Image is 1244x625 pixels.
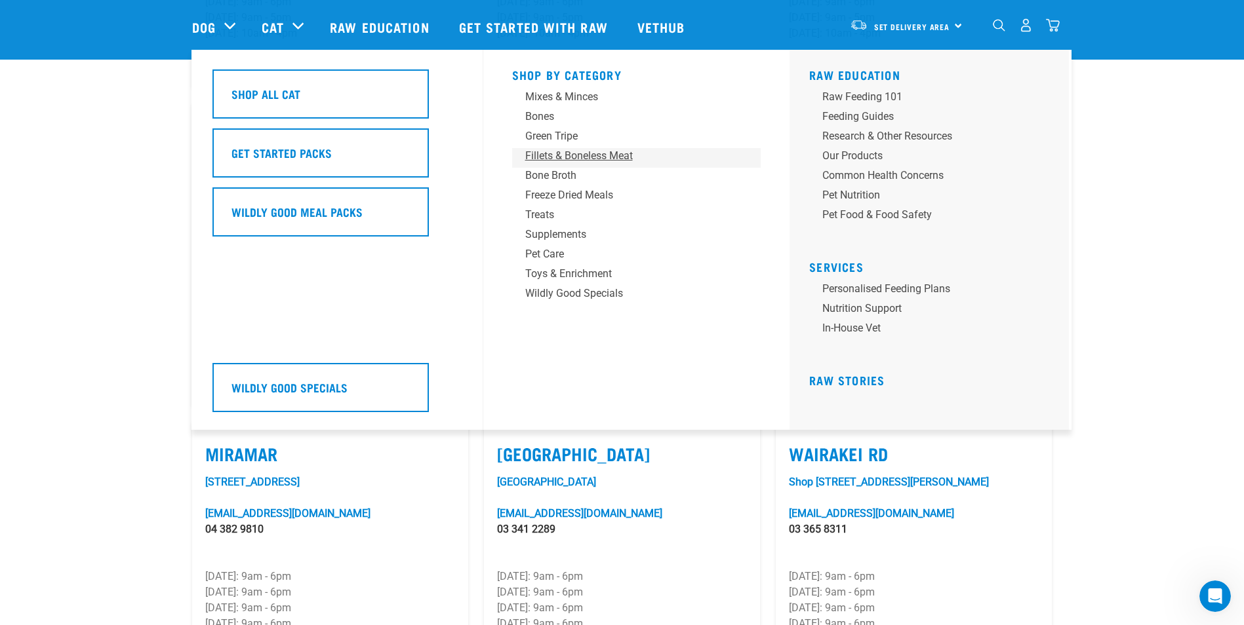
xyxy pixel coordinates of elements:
[525,128,730,144] div: Green Tripe
[512,89,761,109] a: Mixes & Minces
[497,569,747,584] p: [DATE]: 9am - 6pm
[512,148,761,168] a: Fillets & Boneless Meat
[205,507,371,520] a: [EMAIL_ADDRESS][DOMAIN_NAME]
[525,148,730,164] div: Fillets & Boneless Meat
[205,444,455,464] label: Miramar
[624,1,702,53] a: Vethub
[809,377,885,383] a: Raw Stories
[497,507,662,520] a: [EMAIL_ADDRESS][DOMAIN_NAME]
[512,168,761,187] a: Bone Broth
[231,379,348,396] h5: Wildly Good Specials
[512,266,761,286] a: Toys & Enrichment
[822,148,1027,164] div: Our Products
[212,363,462,422] a: Wildly Good Specials
[822,187,1027,203] div: Pet Nutrition
[822,207,1027,223] div: Pet Food & Food Safety
[205,600,455,616] p: [DATE]: 9am - 6pm
[809,89,1058,109] a: Raw Feeding 101
[212,128,462,187] a: Get Started Packs
[789,600,1039,616] p: [DATE]: 9am - 6pm
[809,207,1058,227] a: Pet Food & Food Safety
[512,109,761,128] a: Bones
[512,286,761,305] a: Wildly Good Specials
[231,203,363,220] h5: Wildly Good Meal Packs
[497,523,555,535] a: 03 341 2289
[1046,18,1060,32] img: home-icon@2x.png
[525,286,730,301] div: Wildly Good Specials
[789,569,1039,584] p: [DATE]: 9am - 6pm
[512,187,761,207] a: Freeze Dried Meals
[1199,580,1231,612] iframe: Intercom live chat
[809,109,1058,128] a: Feeding Guides
[525,109,730,124] div: Bones
[789,584,1039,600] p: [DATE]: 9am - 6pm
[993,19,1005,31] img: home-icon-1@2x.png
[317,1,445,53] a: Raw Education
[789,476,989,488] a: Shop [STREET_ADDRESS][PERSON_NAME]
[231,85,300,102] h5: Shop All Cat
[789,507,954,520] a: [EMAIL_ADDRESS][DOMAIN_NAME]
[789,523,847,535] a: 03 365 8311
[262,17,284,37] a: Cat
[497,584,747,600] p: [DATE]: 9am - 6pm
[809,187,1058,207] a: Pet Nutrition
[205,584,455,600] p: [DATE]: 9am - 6pm
[231,144,332,161] h5: Get Started Packs
[789,444,1039,464] label: Wairakei Rd
[525,89,730,105] div: Mixes & Minces
[809,71,900,78] a: Raw Education
[525,266,730,282] div: Toys & Enrichment
[497,476,596,488] a: [GEOGRAPHIC_DATA]
[525,227,730,242] div: Supplements
[512,128,761,148] a: Green Tripe
[205,569,455,584] p: [DATE]: 9am - 6pm
[874,24,950,29] span: Set Delivery Area
[212,187,462,246] a: Wildly Good Meal Packs
[512,227,761,246] a: Supplements
[809,168,1058,187] a: Common Health Concerns
[205,476,300,488] a: [STREET_ADDRESS]
[192,17,216,37] a: Dog
[525,246,730,262] div: Pet Care
[525,168,730,183] div: Bone Broth
[512,207,761,227] a: Treats
[809,128,1058,148] a: Research & Other Resources
[809,260,1058,271] h5: Services
[850,19,868,31] img: van-moving.png
[809,320,1058,340] a: In-house vet
[205,523,264,535] a: 04 382 9810
[809,148,1058,168] a: Our Products
[525,187,730,203] div: Freeze Dried Meals
[525,207,730,223] div: Treats
[822,89,1027,105] div: Raw Feeding 101
[512,246,761,266] a: Pet Care
[822,128,1027,144] div: Research & Other Resources
[822,168,1027,183] div: Common Health Concerns
[446,1,624,53] a: Get started with Raw
[822,109,1027,124] div: Feeding Guides
[809,281,1058,301] a: Personalised Feeding Plans
[497,444,747,464] label: [GEOGRAPHIC_DATA]
[1019,18,1033,32] img: user.png
[497,600,747,616] p: [DATE]: 9am - 6pm
[809,301,1058,320] a: Nutrition Support
[512,68,761,79] h5: Shop By Category
[212,69,462,128] a: Shop All Cat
